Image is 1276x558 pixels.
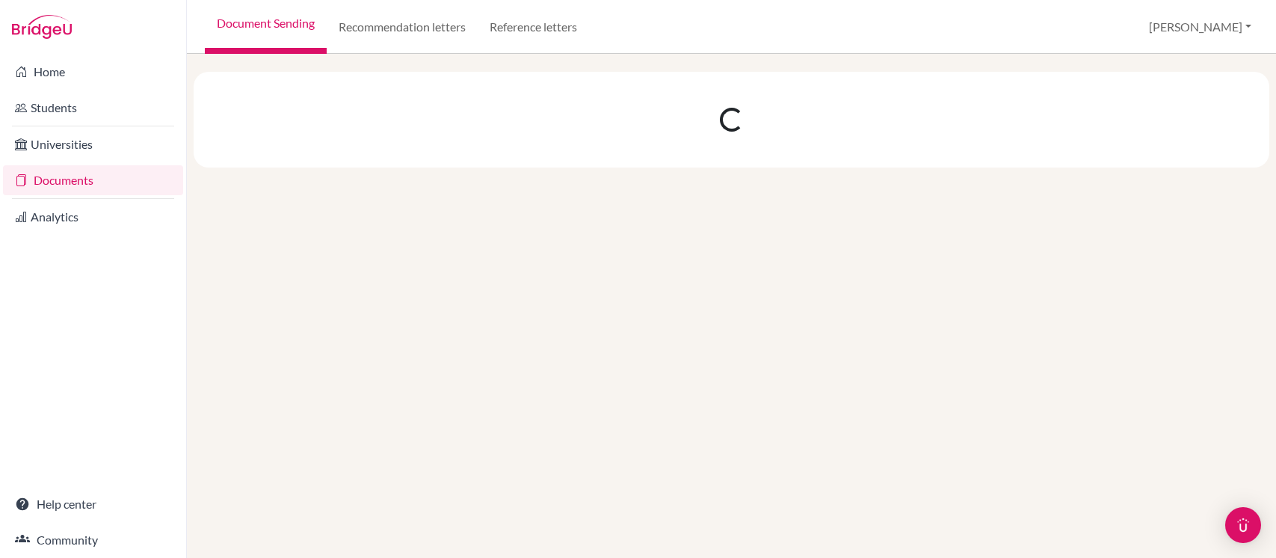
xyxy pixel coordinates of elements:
[3,129,183,159] a: Universities
[1225,507,1261,543] div: Open Intercom Messenger
[1142,13,1258,41] button: [PERSON_NAME]
[3,57,183,87] a: Home
[12,15,72,39] img: Bridge-U
[3,202,183,232] a: Analytics
[3,93,183,123] a: Students
[3,525,183,555] a: Community
[3,489,183,519] a: Help center
[3,165,183,195] a: Documents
